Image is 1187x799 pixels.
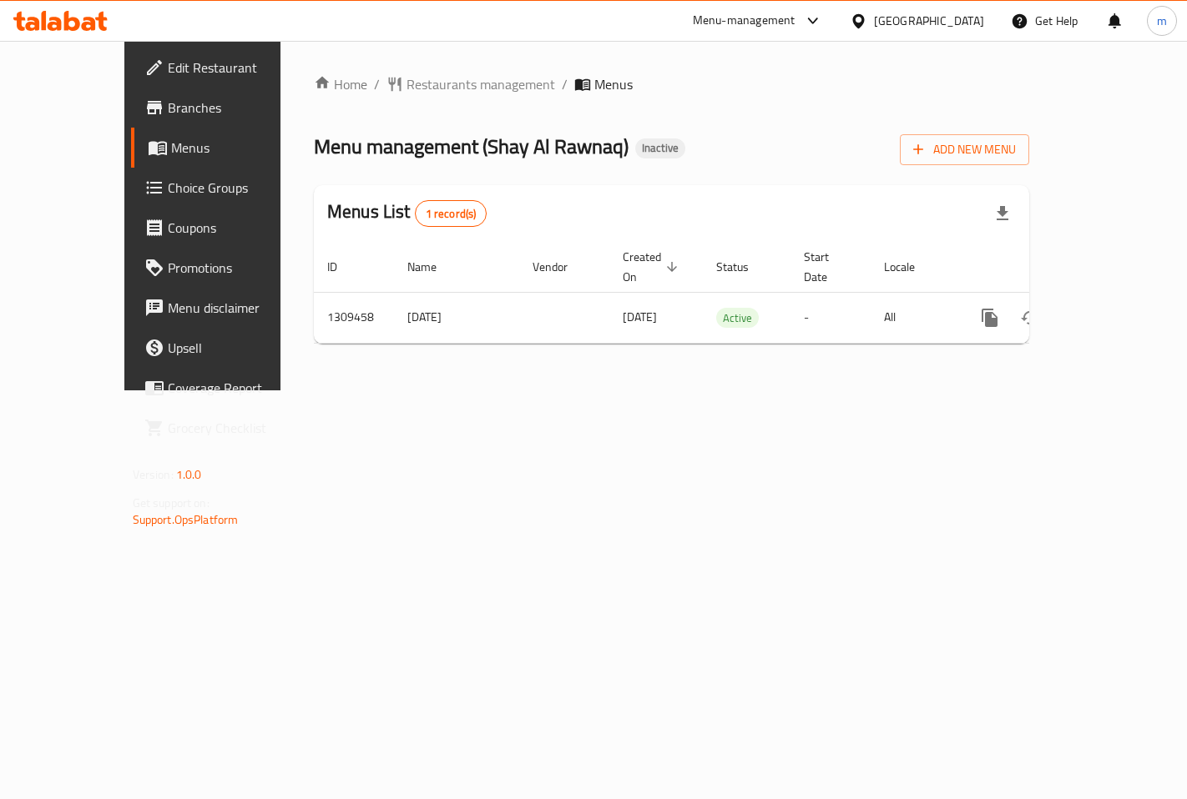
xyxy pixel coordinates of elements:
th: Actions [957,242,1144,293]
span: Grocery Checklist [168,418,309,438]
td: - [790,292,871,343]
span: Menus [594,74,633,94]
div: Export file [982,193,1023,234]
span: Upsell [168,338,309,358]
button: more [970,298,1010,338]
div: Total records count [415,200,487,227]
span: Get support on: [133,492,210,514]
a: Promotions [131,248,322,288]
button: Change Status [1010,298,1050,338]
span: Branches [168,98,309,118]
div: Active [716,308,759,328]
div: [GEOGRAPHIC_DATA] [874,12,984,30]
a: Choice Groups [131,168,322,208]
div: Menu-management [693,11,796,31]
span: Coupons [168,218,309,238]
span: Version: [133,464,174,485]
div: Inactive [635,138,685,158]
span: Active [716,309,759,328]
span: Restaurants management [407,74,555,94]
span: m [1157,12,1167,30]
nav: breadcrumb [314,74,1029,94]
span: Created On [623,247,683,287]
span: Menus [171,138,309,158]
span: Coverage Report [168,378,309,398]
a: Menus [131,128,322,168]
a: Restaurants management [386,74,555,94]
span: Inactive [635,141,685,155]
a: Grocery Checklist [131,408,322,448]
span: Menu management ( Shay Al Rawnaq ) [314,128,629,165]
a: Coverage Report [131,368,322,408]
span: 1.0.0 [176,464,202,485]
span: Start Date [804,247,851,287]
span: Choice Groups [168,178,309,198]
td: All [871,292,957,343]
a: Branches [131,88,322,128]
span: Edit Restaurant [168,58,309,78]
span: Name [407,257,458,277]
span: Menu disclaimer [168,298,309,318]
a: Upsell [131,328,322,368]
span: ID [327,257,359,277]
table: enhanced table [314,242,1144,344]
span: 1 record(s) [416,206,487,222]
span: Status [716,257,770,277]
span: [DATE] [623,306,657,328]
li: / [562,74,568,94]
span: Add New Menu [913,139,1016,160]
span: Vendor [533,257,589,277]
a: Menu disclaimer [131,288,322,328]
a: Home [314,74,367,94]
h2: Menus List [327,199,487,227]
li: / [374,74,380,94]
td: [DATE] [394,292,519,343]
a: Edit Restaurant [131,48,322,88]
button: Add New Menu [900,134,1029,165]
span: Locale [884,257,937,277]
a: Coupons [131,208,322,248]
td: 1309458 [314,292,394,343]
a: Support.OpsPlatform [133,509,239,530]
span: Promotions [168,258,309,278]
